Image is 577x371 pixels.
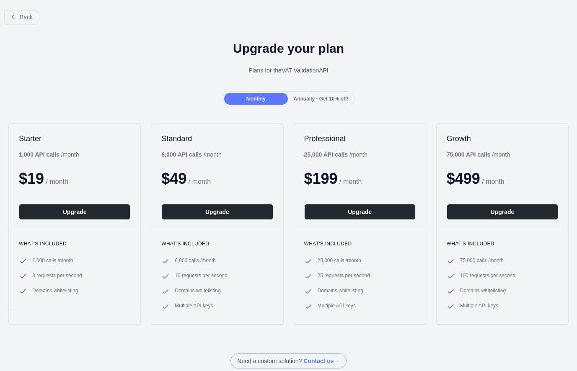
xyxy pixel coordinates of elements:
[161,134,273,144] h2: Standard
[161,150,221,159] div: / month
[447,134,558,144] h2: Growth
[161,151,202,158] b: 6,000 API calls
[447,170,480,187] span: $ 499
[304,150,367,159] div: / month
[304,134,416,144] h2: Professional
[304,151,348,158] b: 25,000 API calls
[304,170,338,187] span: $ 199
[447,150,510,159] div: / month
[447,151,491,158] b: 75,000 API calls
